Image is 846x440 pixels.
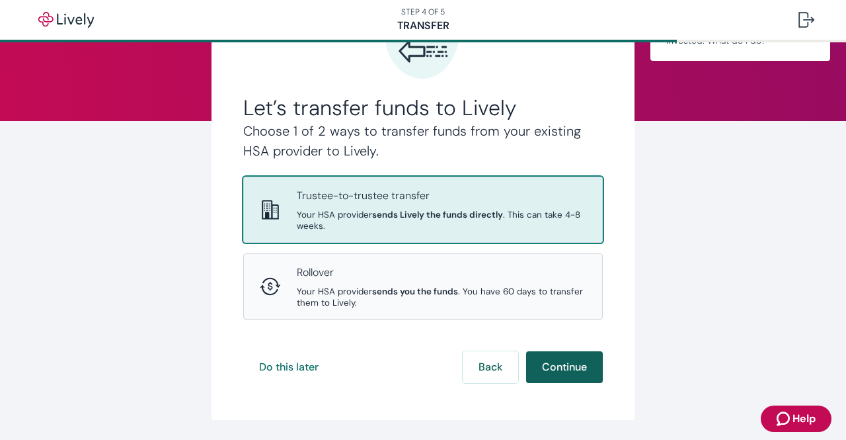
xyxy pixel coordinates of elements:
strong: sends you the funds [372,286,458,297]
span: Your HSA provider . You have 60 days to transfer them to Lively. [297,286,586,308]
h2: Let’s transfer funds to Lively [243,95,603,121]
svg: Trustee-to-trustee [260,199,281,220]
svg: Zendesk support icon [777,411,792,427]
h4: Choose 1 of 2 ways to transfer funds from your existing HSA provider to Lively. [243,121,603,161]
img: Lively [29,12,103,28]
button: Log out [788,4,825,36]
button: Continue [526,351,603,383]
button: Back [463,351,518,383]
span: Help [792,411,816,427]
button: Zendesk support iconHelp [761,406,831,432]
button: RolloverRolloverYour HSA providersends you the funds. You have 60 days to transfer them to Lively. [244,254,602,319]
p: Rollover [297,265,586,281]
button: Do this later [243,351,334,383]
svg: Rollover [260,276,281,297]
strong: sends Lively the funds directly [372,209,503,220]
span: Your HSA provider . This can take 4-8 weeks. [297,209,586,232]
p: Trustee-to-trustee transfer [297,188,586,204]
button: Trustee-to-trusteeTrustee-to-trustee transferYour HSA providersends Lively the funds directly. Th... [244,177,602,242]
